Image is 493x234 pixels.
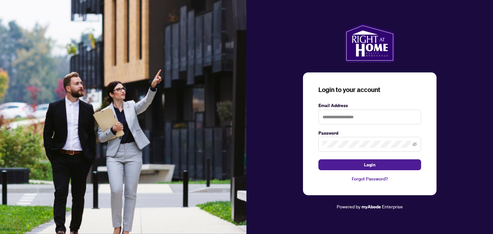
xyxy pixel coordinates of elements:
[361,203,381,210] a: myAbode
[337,204,360,209] span: Powered by
[318,159,421,170] button: Login
[382,204,403,209] span: Enterprise
[318,130,421,137] label: Password
[364,160,376,170] span: Login
[318,85,421,94] h3: Login to your account
[318,102,421,109] label: Email Address
[318,175,421,182] a: Forgot Password?
[345,24,394,62] img: ma-logo
[412,142,417,146] span: eye-invisible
